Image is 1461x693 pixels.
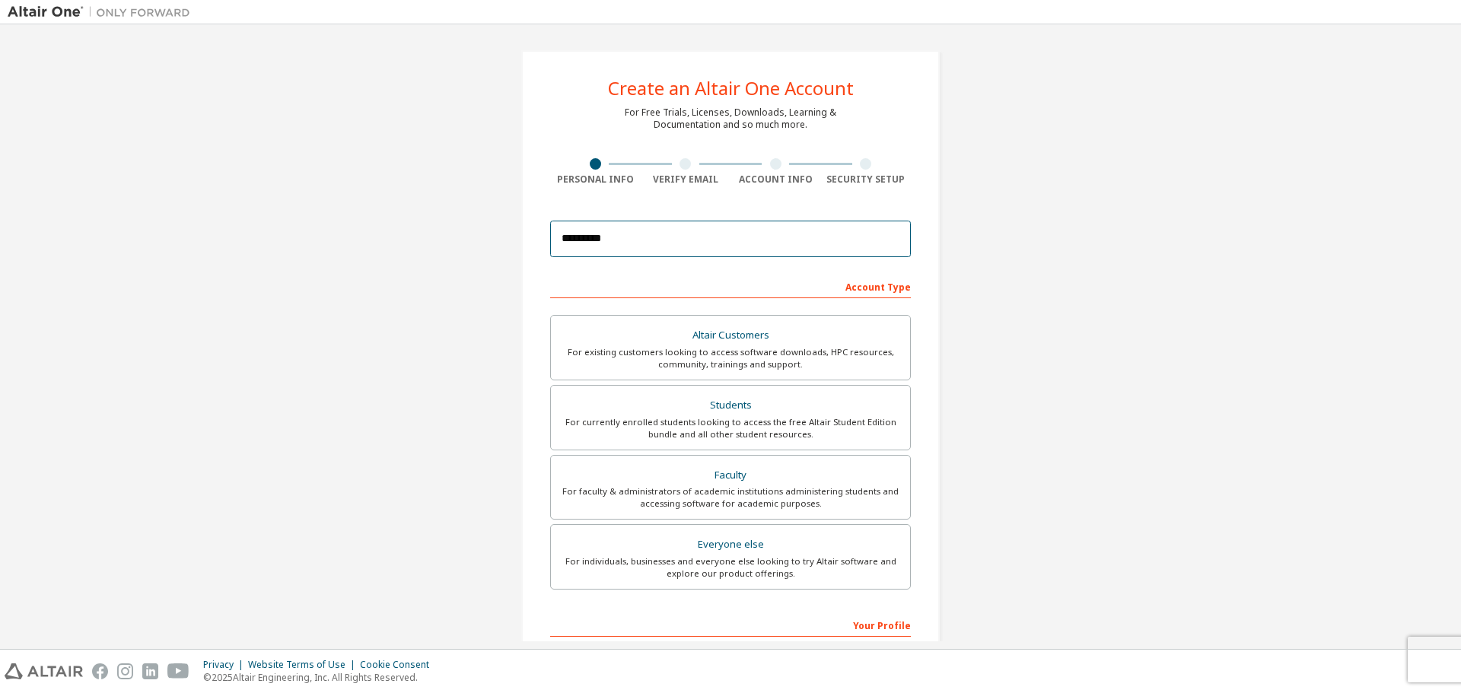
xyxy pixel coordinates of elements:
div: For existing customers looking to access software downloads, HPC resources, community, trainings ... [560,346,901,370]
div: Privacy [203,659,248,671]
div: Account Type [550,274,911,298]
div: For currently enrolled students looking to access the free Altair Student Edition bundle and all ... [560,416,901,440]
div: Account Info [730,173,821,186]
div: Personal Info [550,173,641,186]
img: instagram.svg [117,663,133,679]
img: linkedin.svg [142,663,158,679]
div: Altair Customers [560,325,901,346]
div: For Free Trials, Licenses, Downloads, Learning & Documentation and so much more. [625,106,836,131]
img: Altair One [8,5,198,20]
div: Faculty [560,465,901,486]
img: altair_logo.svg [5,663,83,679]
div: Everyone else [560,534,901,555]
div: For individuals, businesses and everyone else looking to try Altair software and explore our prod... [560,555,901,580]
img: youtube.svg [167,663,189,679]
img: facebook.svg [92,663,108,679]
div: Your Profile [550,612,911,637]
div: Security Setup [821,173,912,186]
p: © 2025 Altair Engineering, Inc. All Rights Reserved. [203,671,438,684]
div: For faculty & administrators of academic institutions administering students and accessing softwa... [560,485,901,510]
div: Cookie Consent [360,659,438,671]
div: Website Terms of Use [248,659,360,671]
div: Create an Altair One Account [608,79,854,97]
div: Verify Email [641,173,731,186]
div: Students [560,395,901,416]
